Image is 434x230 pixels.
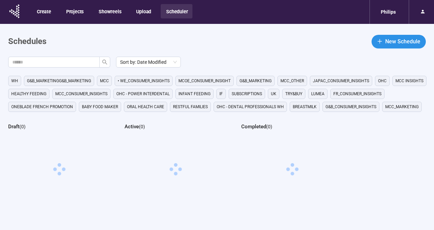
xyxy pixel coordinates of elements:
button: search [99,57,110,68]
span: MCC_CONSUMER_INSIGHTS [55,90,107,97]
button: Projects [61,4,88,18]
button: Showreels [93,4,126,18]
span: WH [11,77,18,84]
h2: Draft [8,124,19,130]
span: G&B_MARKETINGG&B_MARKETING [27,77,91,84]
span: MCoE_Consumer_Insight [178,77,231,84]
span: G&B_CONSUMER_INSIGHTS [325,103,376,110]
h2: Active [125,124,139,130]
span: Subscriptions [232,90,262,97]
span: Baby food maker [82,103,118,110]
button: Upload [131,4,156,18]
span: • WE_CONSUMER_INSIGHTS [118,77,170,84]
span: MCC Insights [395,77,423,84]
button: plusNew Schedule [372,35,426,48]
span: Restful Families [173,103,208,110]
span: search [102,59,107,65]
span: OneBlade French Promotion [11,103,73,110]
span: TRY&BUY [285,90,302,97]
span: Healthy feeding [11,90,46,97]
span: ( 0 ) [139,124,145,129]
button: Scheduler [161,4,192,18]
span: Breastmilk [293,103,317,110]
span: OHC - DENTAL PROFESSIONALS WH [217,103,284,110]
span: OHC [378,77,387,84]
span: ( 0 ) [19,124,26,129]
button: Create [31,4,56,18]
span: Infant Feeding [178,90,211,97]
span: JAPAC_CONSUMER_INSIGHTS [313,77,369,84]
span: Oral Health Care [127,103,164,110]
span: MCC_other [280,77,304,84]
span: MCC [100,77,109,84]
span: G&B_MARKETING [240,77,272,84]
span: plus [377,39,382,44]
span: Sort by: Date Modified [120,57,177,67]
span: OHC - Power Interdental [116,90,170,97]
h2: Completed [241,124,266,130]
span: ( 0 ) [266,124,272,129]
span: FR_CONSUMER_INSIGHTS [333,90,381,97]
span: Lumea [311,90,324,97]
span: New Schedule [385,37,420,46]
span: MCC_MARKETING [385,103,419,110]
div: Philips [377,5,400,18]
h1: Schedules [8,35,46,48]
span: IF [219,90,223,97]
span: UK [271,90,276,97]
